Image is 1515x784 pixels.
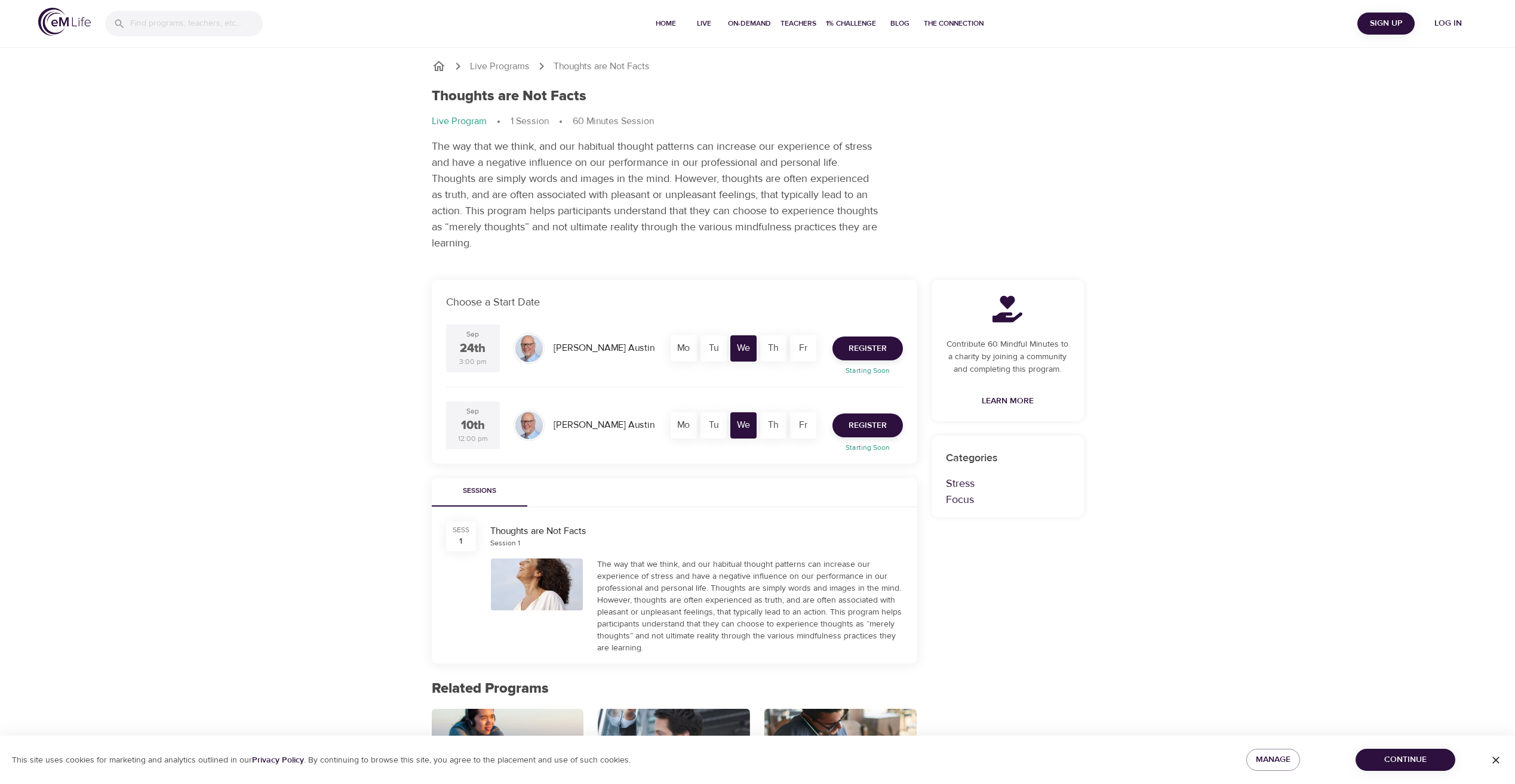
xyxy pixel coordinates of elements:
[946,338,1070,376] p: Contribute 60 Mindful Minutes to a charity by joining a community and completing this program.
[573,115,654,128] p: 60 Minutes Session
[439,485,520,498] span: Sessions
[130,11,263,36] input: Find programs, teachers, etc...
[1256,752,1290,767] span: Manage
[460,340,485,357] div: 24th
[432,88,586,105] h1: Thoughts are Not Facts
[924,17,984,30] span: The Connection
[825,365,910,376] p: Starting Soon
[849,418,887,433] span: Register
[466,329,479,339] div: Sep
[252,755,304,766] a: Privacy Policy
[1357,13,1415,35] button: Sign Up
[490,524,903,538] div: Thoughts are Not Facts
[432,678,917,699] p: Related Programs
[946,492,1070,508] p: Focus
[849,341,887,356] span: Register
[946,476,1070,492] p: Stress
[700,335,727,362] div: Tu
[432,115,487,128] p: Live Program
[946,450,1070,466] p: Categories
[671,412,697,439] div: Mo
[446,294,903,310] p: Choose a Start Date
[977,390,1038,412] a: Learn More
[459,535,462,547] div: 1
[826,17,876,30] span: 1% Challenge
[780,17,816,30] span: Teachers
[790,412,816,439] div: Fr
[511,115,549,128] p: 1 Session
[1362,16,1410,31] span: Sign Up
[982,394,1034,409] span: Learn More
[700,412,727,439] div: Tu
[1246,749,1300,771] button: Manage
[466,406,479,416] div: Sep
[432,115,1084,129] nav: breadcrumb
[671,335,697,362] div: Mo
[760,412,786,439] div: Th
[652,17,680,30] span: Home
[730,412,757,439] div: We
[886,17,914,30] span: Blog
[1356,749,1455,771] button: Continue
[597,558,903,654] div: The way that we think, and our habitual thought patterns can increase our experience of stress an...
[1424,16,1472,31] span: Log in
[832,413,903,437] button: Register
[825,442,910,453] p: Starting Soon
[1419,13,1477,35] button: Log in
[458,434,488,444] div: 12:00 pm
[38,8,91,36] img: logo
[728,17,771,30] span: On-Demand
[470,60,530,73] a: Live Programs
[432,59,1084,73] nav: breadcrumb
[459,357,487,367] div: 3:00 pm
[490,538,520,548] div: Session 1
[690,17,718,30] span: Live
[760,335,786,362] div: Th
[549,413,659,437] div: [PERSON_NAME] Austin
[1365,752,1446,767] span: Continue
[461,417,485,434] div: 10th
[453,525,469,535] div: SESS
[832,337,903,360] button: Register
[549,337,659,360] div: [PERSON_NAME] Austin
[432,138,880,251] p: The way that we think, and our habitual thought patterns can increase our experience of stress an...
[730,335,757,362] div: We
[554,60,650,73] p: Thoughts are Not Facts
[790,335,816,362] div: Fr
